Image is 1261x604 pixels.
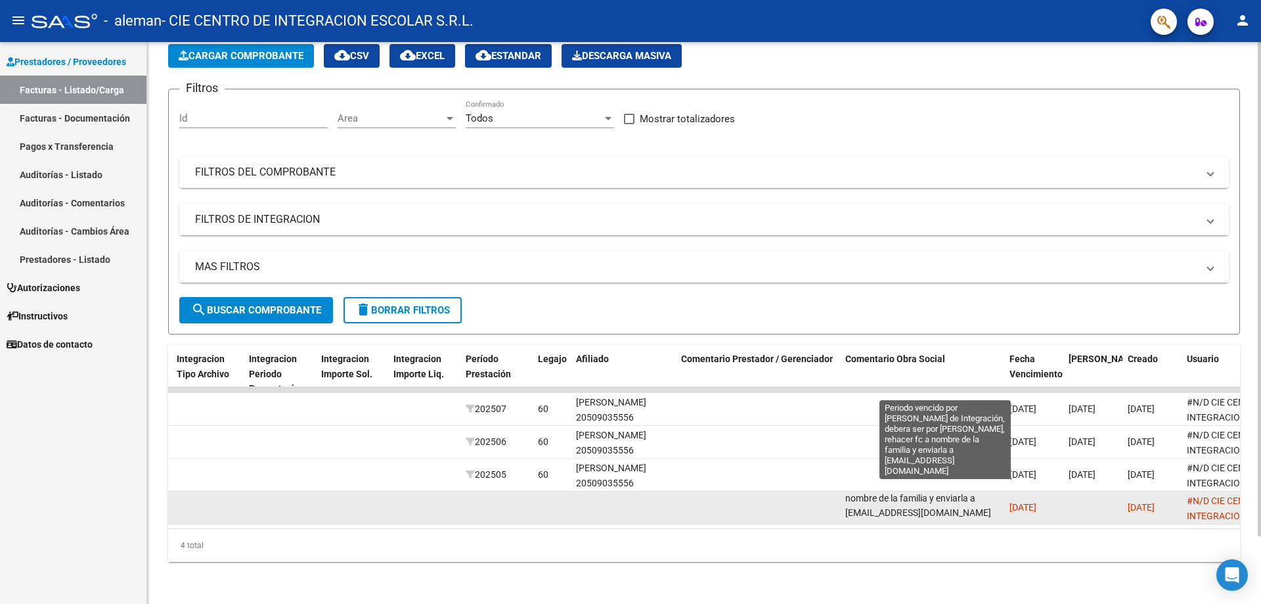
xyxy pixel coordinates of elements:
[179,297,333,323] button: Buscar Comprobante
[1128,404,1155,414] span: [DATE]
[840,345,1004,403] datatable-header-cell: Comentario Obra Social
[533,345,571,403] datatable-header-cell: Legajo
[681,354,833,364] span: Comentario Prestador / Gerenciador
[324,44,380,68] button: CSV
[576,395,671,425] div: [PERSON_NAME] 20509035556
[1009,354,1063,379] span: Fecha Vencimiento
[1069,404,1095,414] span: [DATE]
[400,47,416,63] mat-icon: cloud_download
[1128,354,1158,364] span: Creado
[562,44,682,68] app-download-masive: Descarga masiva de comprobantes (adjuntos)
[576,461,671,491] div: [PERSON_NAME] 20509035556
[11,12,26,28] mat-icon: menu
[244,345,316,403] datatable-header-cell: Integracion Periodo Presentacion
[476,47,491,63] mat-icon: cloud_download
[576,354,609,364] span: Afiliado
[1069,469,1095,480] span: [DATE]
[538,467,548,482] div: 60
[465,44,552,68] button: Estandar
[538,354,567,364] span: Legajo
[355,304,450,316] span: Borrar Filtros
[334,50,369,62] span: CSV
[466,436,506,447] span: 202506
[466,354,511,379] span: Período Prestación
[640,111,735,127] span: Mostrar totalizadores
[195,260,1197,274] mat-panel-title: MAS FILTROS
[195,165,1197,179] mat-panel-title: FILTROS DEL COMPROBANTE
[1187,354,1219,364] span: Usuario
[400,50,445,62] span: EXCEL
[845,448,998,518] span: Periodo vencido por [PERSON_NAME] de Integración, debera ser por [PERSON_NAME], rehacer fc a nomb...
[562,44,682,68] button: Descarga Masiva
[7,55,126,69] span: Prestadores / Proveedores
[1128,469,1155,480] span: [DATE]
[538,434,548,450] div: 60
[249,354,305,394] span: Integracion Periodo Presentacion
[1004,345,1063,403] datatable-header-cell: Fecha Vencimiento
[1063,345,1122,403] datatable-header-cell: Fecha Confimado
[179,156,1229,188] mat-expansion-panel-header: FILTROS DEL COMPROBANTE
[466,112,493,124] span: Todos
[845,354,945,364] span: Comentario Obra Social
[1009,404,1036,414] span: [DATE]
[571,345,676,403] datatable-header-cell: Afiliado
[7,309,68,323] span: Instructivos
[191,302,207,317] mat-icon: search
[476,50,541,62] span: Estandar
[1128,502,1155,513] span: [DATE]
[168,529,1240,562] div: 4 total
[179,50,303,62] span: Cargar Comprobante
[1069,354,1139,364] span: [PERSON_NAME]
[1069,436,1095,447] span: [DATE]
[321,354,372,379] span: Integracion Importe Sol.
[179,204,1229,235] mat-expansion-panel-header: FILTROS DE INTEGRACION
[7,337,93,352] span: Datos de contacto
[538,402,548,417] div: 60
[7,281,80,295] span: Autorizaciones
[1009,436,1036,447] span: [DATE]
[466,469,506,480] span: 202505
[460,345,533,403] datatable-header-cell: Período Prestación
[389,44,455,68] button: EXCEL
[177,354,229,379] span: Integracion Tipo Archivo
[1122,345,1182,403] datatable-header-cell: Creado
[576,428,671,458] div: [PERSON_NAME] 20509035556
[1235,12,1250,28] mat-icon: person
[572,50,671,62] span: Descarga Masiva
[338,112,444,124] span: Area
[1128,436,1155,447] span: [DATE]
[676,345,840,403] datatable-header-cell: Comentario Prestador / Gerenciador
[355,302,371,317] mat-icon: delete
[393,354,444,379] span: Integracion Importe Liq.
[171,345,244,403] datatable-header-cell: Integracion Tipo Archivo
[179,79,225,97] h3: Filtros
[104,7,162,35] span: - aleman
[1216,559,1248,591] div: Open Intercom Messenger
[195,212,1197,227] mat-panel-title: FILTROS DE INTEGRACION
[1009,469,1036,480] span: [DATE]
[162,7,474,35] span: - CIE CENTRO DE INTEGRACION ESCOLAR S.R.L.
[334,47,350,63] mat-icon: cloud_download
[388,345,460,403] datatable-header-cell: Integracion Importe Liq.
[191,304,321,316] span: Buscar Comprobante
[1009,502,1036,513] span: [DATE]
[179,251,1229,283] mat-expansion-panel-header: MAS FILTROS
[168,44,314,68] button: Cargar Comprobante
[466,404,506,414] span: 202507
[316,345,388,403] datatable-header-cell: Integracion Importe Sol.
[343,297,462,323] button: Borrar Filtros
